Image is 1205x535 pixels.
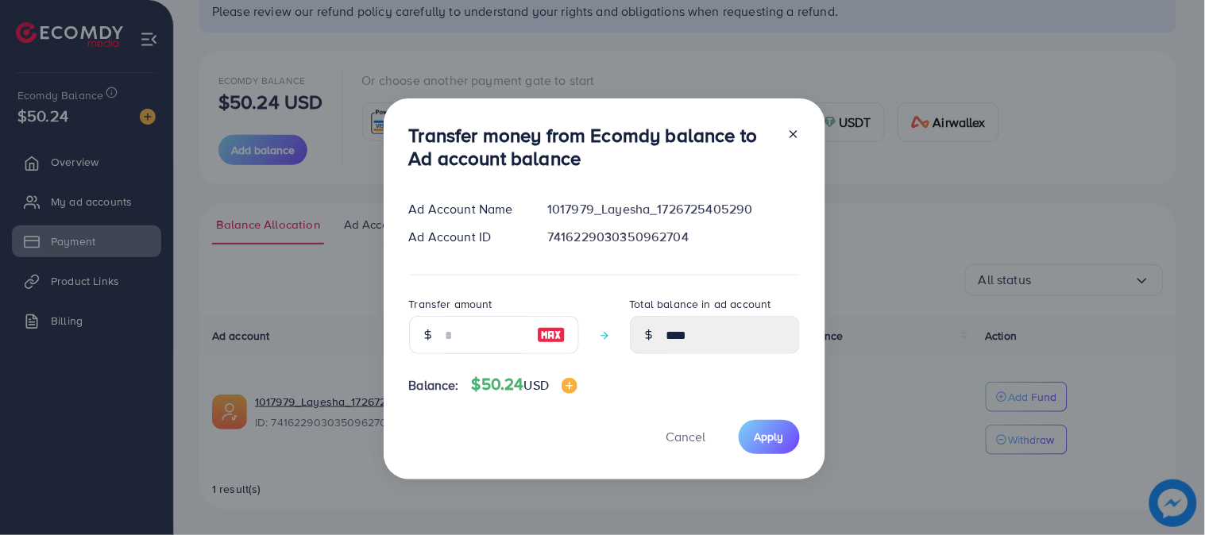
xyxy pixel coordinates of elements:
button: Apply [739,420,800,454]
div: 1017979_Layesha_1726725405290 [535,200,812,218]
div: Ad Account Name [396,200,535,218]
img: image [562,378,577,394]
img: image [537,325,566,344]
h4: $50.24 [472,375,577,395]
span: Apply [755,429,784,445]
label: Total balance in ad account [630,296,771,312]
button: Cancel [647,420,726,454]
span: Balance: [409,376,459,395]
div: Ad Account ID [396,228,535,246]
span: USD [524,376,549,394]
span: Cancel [666,428,706,445]
div: 7416229030350962704 [535,228,812,246]
h3: Transfer money from Ecomdy balance to Ad account balance [409,124,774,170]
label: Transfer amount [409,296,492,312]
